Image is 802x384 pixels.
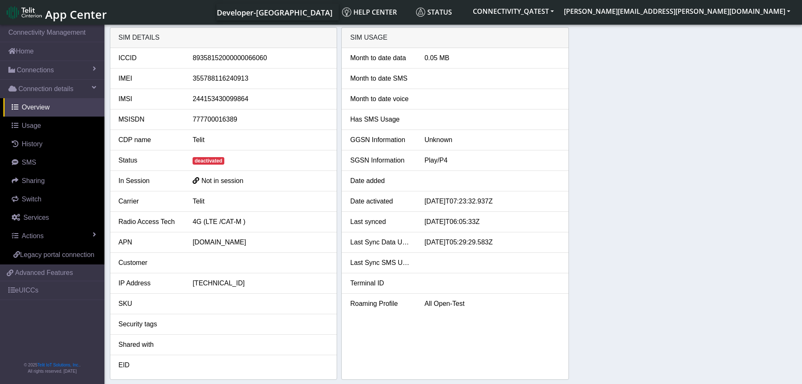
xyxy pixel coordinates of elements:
div: 244153430099864 [186,94,335,104]
div: All Open-Test [418,299,566,309]
div: 4G (LTE /CAT-M ) [186,217,335,227]
div: IMEI [112,74,187,84]
a: App Center [7,3,106,21]
a: Switch [3,190,104,209]
span: Usage [22,122,41,129]
a: SMS [3,153,104,172]
div: EID [112,360,187,370]
div: Terminal ID [344,278,418,288]
span: Overview [22,104,50,111]
button: [PERSON_NAME][EMAIL_ADDRESS][PERSON_NAME][DOMAIN_NAME] [559,4,795,19]
span: SMS [22,159,36,166]
div: 355788116240913 [186,74,335,84]
img: status.svg [416,8,425,17]
img: knowledge.svg [342,8,351,17]
a: Usage [3,117,104,135]
div: IP Address [112,278,187,288]
div: Has SMS Usage [344,114,418,125]
span: Sharing [22,177,45,184]
div: ICCID [112,53,187,63]
div: Month to date SMS [344,74,418,84]
div: [DOMAIN_NAME] [186,237,335,247]
div: IMSI [112,94,187,104]
div: 0.05 MB [418,53,566,63]
a: Your current platform instance [216,4,332,20]
div: GGSN Information [344,135,418,145]
span: Actions [22,232,43,239]
span: Status [416,8,452,17]
div: CDP name [112,135,187,145]
span: App Center [45,7,107,22]
div: Telit [186,135,335,145]
span: Switch [22,196,41,203]
div: Status [112,155,187,165]
div: In Session [112,176,187,186]
div: [DATE]T05:29:29.583Z [418,237,566,247]
a: Services [3,209,104,227]
div: Customer [112,258,187,268]
div: Last synced [344,217,418,227]
a: History [3,135,104,153]
div: Shared with [112,340,187,350]
div: SGSN Information [344,155,418,165]
div: Unknown [418,135,566,145]
div: [DATE]T06:05:33Z [418,217,566,227]
a: Sharing [3,172,104,190]
a: Help center [339,4,413,20]
div: [DATE]T07:23:32.937Z [418,196,566,206]
img: logo-telit-cinterion-gw-new.png [7,6,42,19]
div: Last Sync SMS Usage [344,258,418,268]
div: SKU [112,299,187,309]
div: Radio Access Tech [112,217,187,227]
div: 777700016389 [186,114,335,125]
div: APN [112,237,187,247]
button: CONNECTIVITY_QATEST [468,4,559,19]
div: Telit [186,196,335,206]
a: Status [413,4,468,20]
span: History [22,140,43,147]
span: Developer-[GEOGRAPHIC_DATA] [217,8,332,18]
span: deactivated [193,157,224,165]
div: Roaming Profile [344,299,418,309]
span: Advanced Features [15,268,73,278]
div: Carrier [112,196,187,206]
div: Security tags [112,319,187,329]
div: Play/P4 [418,155,566,165]
div: Month to date data [344,53,418,63]
div: Date added [344,176,418,186]
span: Connections [17,65,54,75]
a: Overview [3,98,104,117]
a: Actions [3,227,104,245]
div: SIM Usage [342,28,569,48]
div: 89358152000000066060 [186,53,335,63]
div: SIM details [110,28,337,48]
span: Connection details [18,84,74,94]
span: Legacy portal connection [20,251,94,258]
span: Help center [342,8,397,17]
div: Month to date voice [344,94,418,104]
div: MSISDN [112,114,187,125]
div: Date activated [344,196,418,206]
span: Not in session [201,177,244,184]
div: Last Sync Data Usage [344,237,418,247]
span: Services [23,214,49,221]
div: [TECHNICAL_ID] [186,278,335,288]
a: Telit IoT Solutions, Inc. [38,363,79,367]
